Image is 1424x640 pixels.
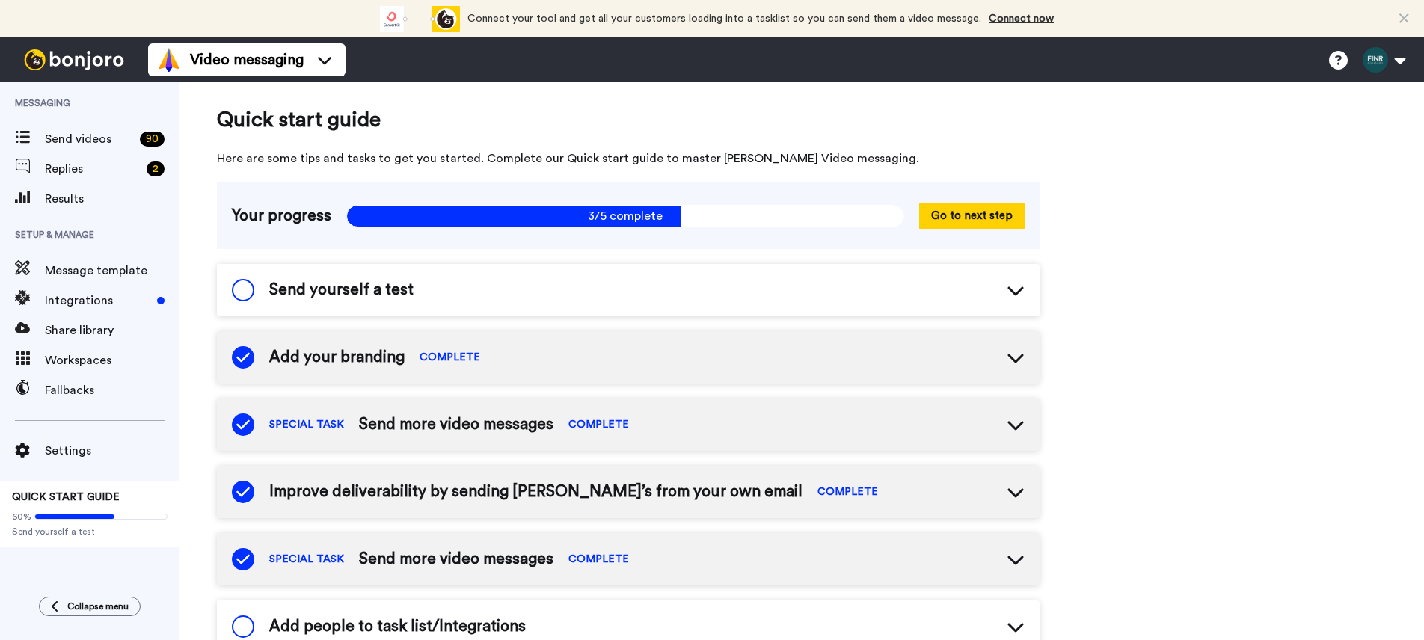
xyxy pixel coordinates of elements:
[45,381,179,399] span: Fallbacks
[45,442,179,460] span: Settings
[217,150,1040,167] span: Here are some tips and tasks to get you started. Complete our Quick start guide to master [PERSON...
[817,484,878,499] span: COMPLETE
[45,190,179,208] span: Results
[12,492,120,502] span: QUICK START GUIDE
[18,49,130,70] img: bj-logo-header-white.svg
[359,548,553,570] span: Send more video messages
[45,262,179,280] span: Message template
[157,48,181,72] img: vm-color.svg
[568,552,629,567] span: COMPLETE
[568,417,629,432] span: COMPLETE
[45,130,134,148] span: Send videos
[45,321,179,339] span: Share library
[346,205,904,227] span: 3/5 complete
[467,13,981,24] span: Connect your tool and get all your customers loading into a tasklist so you can send them a video...
[359,413,553,436] span: Send more video messages
[45,160,141,178] span: Replies
[217,105,1040,135] span: Quick start guide
[989,13,1054,24] a: Connect now
[12,526,168,538] span: Send yourself a test
[45,351,179,369] span: Workspaces
[269,615,526,638] span: Add people to task list/Integrations
[420,350,480,365] span: COMPLETE
[45,292,151,310] span: Integrations
[269,346,405,369] span: Add your branding
[269,417,344,432] span: SPECIAL TASK
[269,279,414,301] span: Send yourself a test
[190,49,304,70] span: Video messaging
[140,132,165,147] div: 90
[378,6,460,32] div: animation
[39,597,141,616] button: Collapse menu
[269,552,344,567] span: SPECIAL TASK
[67,600,129,612] span: Collapse menu
[269,481,802,503] span: Improve deliverability by sending [PERSON_NAME]’s from your own email
[147,161,165,176] div: 2
[12,511,31,523] span: 60%
[919,203,1025,229] button: Go to next step
[232,205,331,227] span: Your progress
